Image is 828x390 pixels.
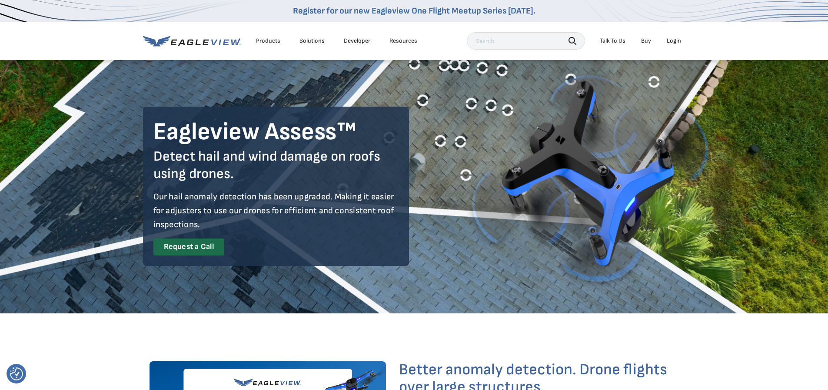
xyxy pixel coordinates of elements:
[153,239,224,256] a: Request a Call
[293,6,535,16] a: Register for our new Eagleview One Flight Meetup Series [DATE].
[667,37,681,45] div: Login
[600,37,625,45] div: Talk To Us
[153,190,399,232] div: Our hail anomaly detection has been upgraded. Making it easier for adjusters to use our drones fo...
[10,367,23,380] img: Revisit consent button
[299,37,325,45] div: Solutions
[344,37,370,45] a: Developer
[256,37,280,45] div: Products
[153,117,399,148] h1: Eagleview Assess™
[153,148,399,183] div: Detect hail and wind damage on roofs using drones.
[10,367,23,380] button: Consent Preferences
[641,37,651,45] a: Buy
[467,32,585,50] input: Search
[389,37,417,45] div: Resources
